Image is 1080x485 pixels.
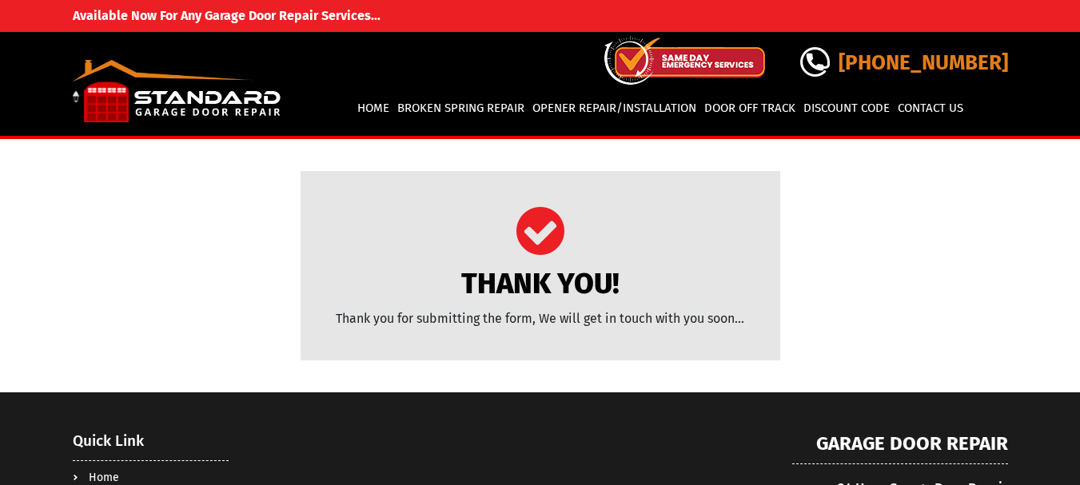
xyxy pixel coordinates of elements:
img: Standard.png [73,60,289,122]
img: call.png [800,47,830,77]
a: Broken Spring Repair [395,95,527,121]
h2: Quick Link [73,432,229,461]
a: Home [89,471,119,484]
a: Door Off Track [702,95,798,121]
a: Discount Code [801,95,892,121]
p: Thank you for submitting the form, We will get in touch with you soon... [317,309,764,328]
a: [PHONE_NUMBER] [800,50,1008,75]
a: Opener Repair/Installation [530,95,699,121]
h4: Garage door repair [792,432,1008,464]
h3: Thank You! [317,267,764,301]
a: Contact Us [895,95,966,121]
a: Home [355,95,392,121]
img: icon-top.png [604,36,765,85]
